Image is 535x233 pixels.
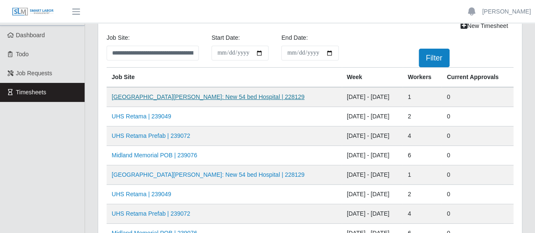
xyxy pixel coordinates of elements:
[342,146,403,165] td: [DATE] - [DATE]
[342,68,403,88] th: Week
[442,126,513,146] td: 0
[16,51,29,58] span: Todo
[482,7,531,16] a: [PERSON_NAME]
[342,204,403,224] td: [DATE] - [DATE]
[442,204,513,224] td: 0
[211,33,240,42] label: Start Date:
[403,146,442,165] td: 6
[442,107,513,126] td: 0
[12,7,54,16] img: SLM Logo
[403,68,442,88] th: Workers
[281,33,307,42] label: End Date:
[403,126,442,146] td: 4
[112,171,305,178] a: [GEOGRAPHIC_DATA][PERSON_NAME]: New 54 bed Hospital | 228129
[342,87,403,107] td: [DATE] - [DATE]
[16,32,45,38] span: Dashboard
[112,210,190,217] a: UHS Retama Prefab | 239072
[403,185,442,204] td: 2
[112,113,171,120] a: UHS Retama | 239049
[112,93,305,100] a: [GEOGRAPHIC_DATA][PERSON_NAME]: New 54 bed Hospital | 228129
[342,107,403,126] td: [DATE] - [DATE]
[403,87,442,107] td: 1
[16,70,52,77] span: Job Requests
[342,185,403,204] td: [DATE] - [DATE]
[107,33,129,42] label: job site:
[403,107,442,126] td: 2
[107,68,342,88] th: job site
[112,191,171,197] a: UHS Retama | 239049
[442,68,513,88] th: Current Approvals
[403,165,442,185] td: 1
[419,49,450,67] button: Filter
[342,126,403,146] td: [DATE] - [DATE]
[455,19,513,33] a: New Timesheet
[403,204,442,224] td: 4
[16,89,47,96] span: Timesheets
[112,132,190,139] a: UHS Retama Prefab | 239072
[442,87,513,107] td: 0
[342,165,403,185] td: [DATE] - [DATE]
[442,165,513,185] td: 0
[112,152,197,159] a: Midland Memorial POB | 239076
[442,185,513,204] td: 0
[442,146,513,165] td: 0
